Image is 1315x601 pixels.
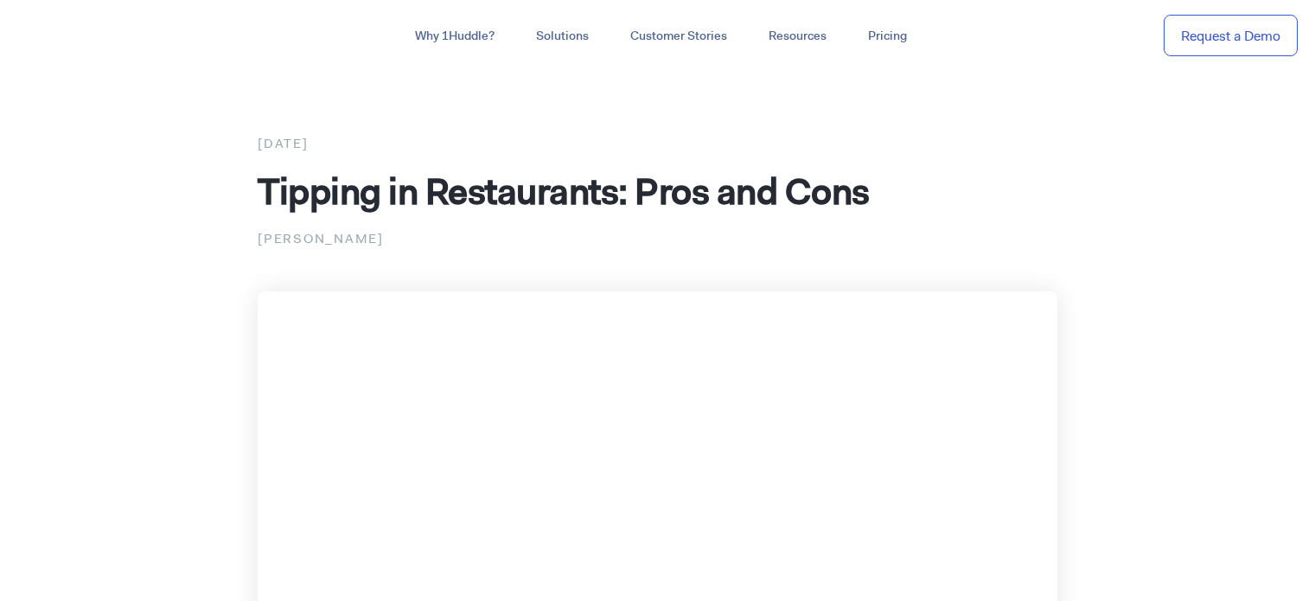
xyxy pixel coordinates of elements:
[748,21,847,52] a: Resources
[515,21,610,52] a: Solutions
[1164,15,1298,57] a: Request a Demo
[17,19,141,52] img: ...
[847,21,928,52] a: Pricing
[610,21,748,52] a: Customer Stories
[394,21,515,52] a: Why 1Huddle?
[258,167,870,215] span: Tipping in Restaurants: Pros and Cons
[258,132,1057,155] div: [DATE]
[258,227,1057,250] p: [PERSON_NAME]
